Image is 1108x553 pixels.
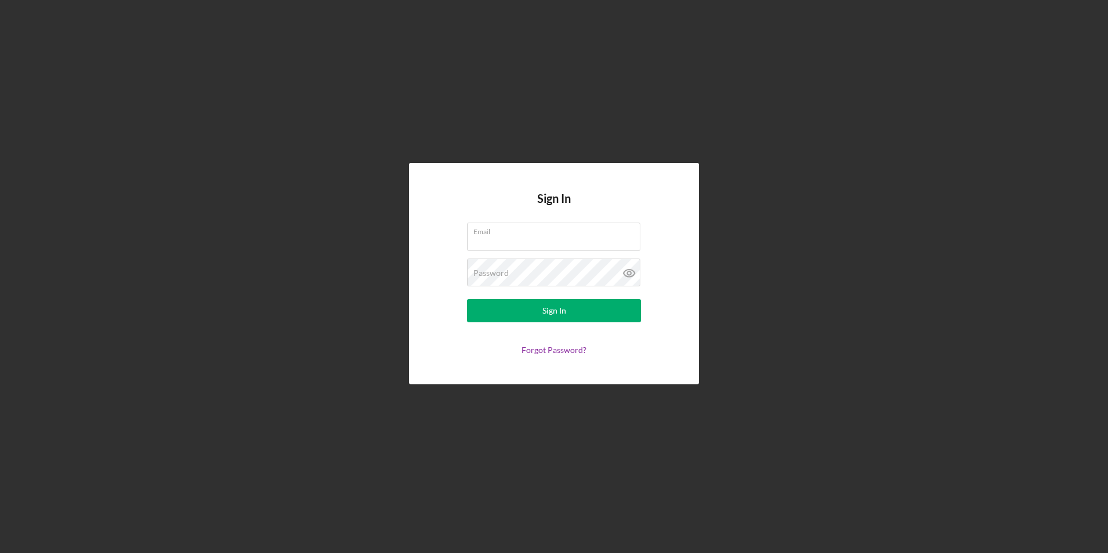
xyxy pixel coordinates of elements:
[537,192,571,223] h4: Sign In
[473,268,509,278] label: Password
[473,223,640,236] label: Email
[542,299,566,322] div: Sign In
[522,345,586,355] a: Forgot Password?
[467,299,641,322] button: Sign In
